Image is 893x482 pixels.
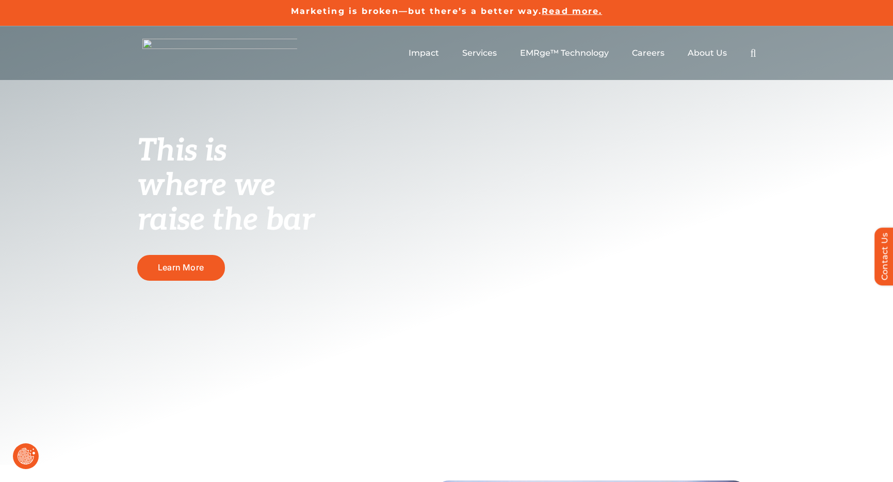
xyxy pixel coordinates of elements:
a: Impact [409,48,439,58]
span: Learn More [158,263,204,272]
a: Careers [632,48,664,58]
a: Marketing is broken—but there’s a better way. [291,6,542,16]
span: This is [137,133,227,170]
a: Read more. [542,6,602,16]
a: Services [462,48,497,58]
a: OG_Full_horizontal_WHT [142,38,297,47]
a: Learn More [137,255,225,280]
button: Revoke Icon [13,443,39,469]
span: where we raise the bar [137,167,314,239]
a: EMRge™ Technology [520,48,609,58]
nav: Menu [409,37,756,70]
a: Search [750,48,756,58]
a: About Us [688,48,727,58]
